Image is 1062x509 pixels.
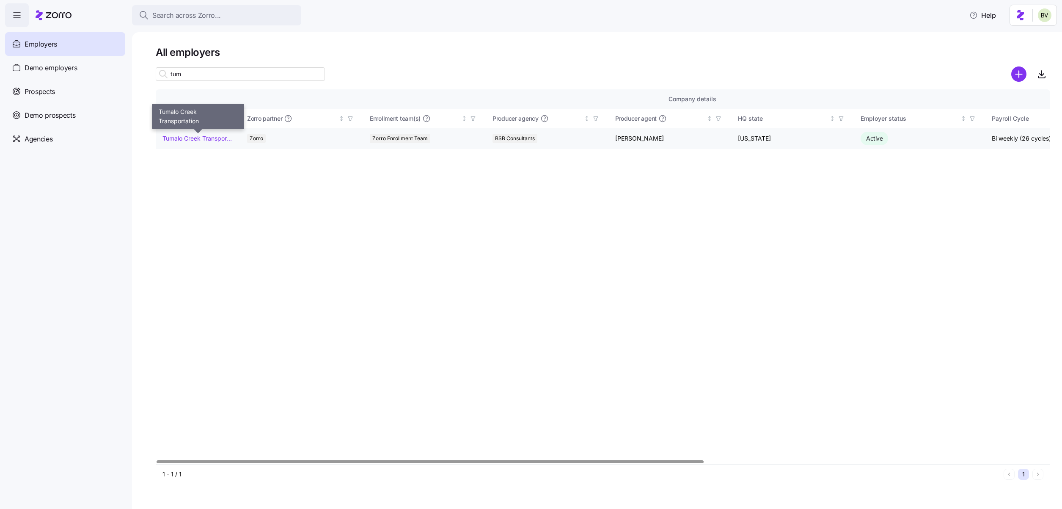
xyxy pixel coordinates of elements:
[960,116,966,122] div: Not sorted
[861,114,959,123] div: Employer status
[372,134,428,143] span: Zorro Enrollment Team
[486,109,608,128] th: Producer agencyNot sorted
[240,109,363,128] th: Zorro partnerNot sorted
[963,7,1003,24] button: Help
[1018,469,1029,480] button: 1
[156,109,240,128] th: Company nameSorted ascending
[25,110,76,121] span: Demo prospects
[25,63,77,73] span: Demo employers
[495,134,535,143] span: BSB Consultants
[584,116,590,122] div: Not sorted
[492,114,539,123] span: Producer agency
[731,128,854,149] td: [US_STATE]
[5,32,125,56] a: Employers
[615,114,657,123] span: Producer agent
[608,109,731,128] th: Producer agentNot sorted
[162,134,233,143] a: Tumalo Creek Transportation
[156,67,325,81] input: Search employer
[738,114,828,123] div: HQ state
[1032,469,1043,480] button: Next page
[461,116,467,122] div: Not sorted
[5,127,125,151] a: Agencies
[25,39,57,50] span: Employers
[854,109,985,128] th: Employer statusNot sorted
[370,114,421,123] span: Enrollment team(s)
[247,114,282,123] span: Zorro partner
[338,116,344,122] div: Not sorted
[25,86,55,97] span: Prospects
[1038,8,1051,22] img: 676487ef2089eb4995defdc85707b4f5
[162,470,1000,479] div: 1 - 1 / 1
[250,134,263,143] span: Zorro
[829,116,835,122] div: Not sorted
[132,5,301,25] button: Search across Zorro...
[5,103,125,127] a: Demo prospects
[608,128,731,149] td: [PERSON_NAME]
[152,10,221,21] span: Search across Zorro...
[707,116,713,122] div: Not sorted
[1011,66,1026,82] svg: add icon
[162,114,225,123] div: Company name
[1004,469,1015,480] button: Previous page
[866,135,883,142] span: Active
[969,10,996,20] span: Help
[25,134,52,144] span: Agencies
[226,116,232,122] div: Sorted ascending
[5,56,125,80] a: Demo employers
[156,46,1050,59] h1: All employers
[731,109,854,128] th: HQ stateNot sorted
[363,109,486,128] th: Enrollment team(s)Not sorted
[5,80,125,103] a: Prospects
